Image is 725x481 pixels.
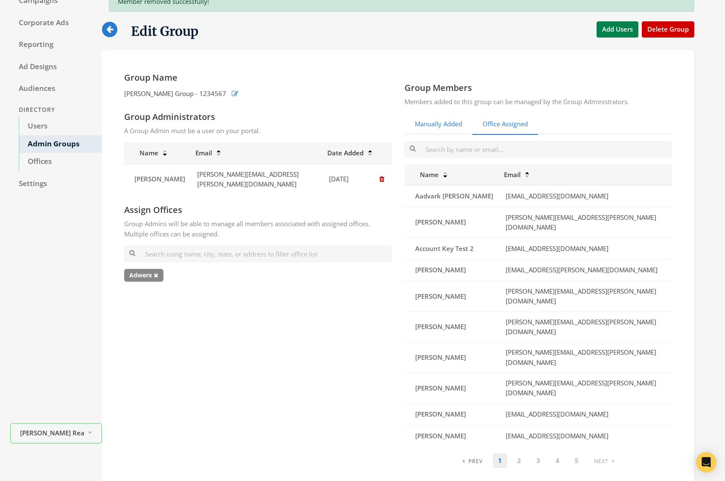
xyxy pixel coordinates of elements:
span: [PERSON_NAME] Realty [20,428,84,437]
span: Name [129,149,158,157]
span: Email [504,170,521,179]
a: Ad Designs [10,58,102,76]
span: [PERSON_NAME] [415,410,466,418]
td: [PERSON_NAME][EMAIL_ADDRESS][PERSON_NAME][DOMAIN_NAME] [190,164,322,195]
a: Next [589,453,620,468]
a: Account Key Test 2 [415,243,474,254]
span: [PERSON_NAME] [415,265,466,274]
span: [PERSON_NAME] [415,292,466,300]
h1: Edit Group [131,23,198,40]
td: [PERSON_NAME][EMAIL_ADDRESS][PERSON_NAME][DOMAIN_NAME] [499,281,672,312]
a: [PERSON_NAME] [415,431,466,441]
span: [PERSON_NAME] [415,218,466,226]
h4: Group Members [405,82,672,93]
button: [PERSON_NAME] Realty [10,423,102,443]
span: Name [410,170,439,179]
h4: Assign Offices [124,204,392,216]
td: [DATE] [322,164,372,195]
span: [PERSON_NAME] Group - 1234567 [124,89,226,99]
td: [PERSON_NAME][EMAIL_ADDRESS][PERSON_NAME][DOMAIN_NAME] [499,312,672,342]
span: Email [195,149,212,157]
p: Group Admins will be able to manage all members associated with assigned offices. Multiple office... [124,219,392,239]
div: Directory [10,102,102,118]
span: Aadvark [PERSON_NAME] [415,192,493,200]
td: [EMAIL_ADDRESS][PERSON_NAME][DOMAIN_NAME] [499,259,672,281]
p: Members added to this group can be managed by the Group Administrators. [405,97,672,107]
span: [PERSON_NAME] [415,322,466,331]
a: [PERSON_NAME] [415,383,466,394]
td: [EMAIL_ADDRESS][DOMAIN_NAME] [499,238,672,259]
button: Remove Administrator [377,172,387,186]
a: Offices [19,153,102,171]
a: 4 [550,453,565,468]
a: Audiences [10,80,102,98]
button: Add Users [597,21,638,37]
a: 2 [512,453,526,468]
td: [PERSON_NAME][EMAIL_ADDRESS][PERSON_NAME][DOMAIN_NAME] [499,207,672,238]
td: [EMAIL_ADDRESS][DOMAIN_NAME] [499,403,672,425]
span: Date Added [327,149,364,157]
td: [EMAIL_ADDRESS][DOMAIN_NAME] [499,425,672,446]
span: [PERSON_NAME] [415,353,466,361]
button: Delete Group [642,21,694,37]
td: [EMAIL_ADDRESS][DOMAIN_NAME] [499,185,672,207]
span: › [612,456,614,465]
span: Adwerx [124,269,163,282]
span: [PERSON_NAME] [415,431,466,440]
a: Settings [10,175,102,193]
a: Reporting [10,36,102,54]
a: [PERSON_NAME] [415,321,466,332]
a: Aadvark [PERSON_NAME] [415,191,494,201]
td: [PERSON_NAME][EMAIL_ADDRESS][PERSON_NAME][DOMAIN_NAME] [499,342,672,373]
a: Corporate Ads [10,14,102,32]
p: A Group Admin must be a user on your portal. [124,126,392,136]
td: [PERSON_NAME][EMAIL_ADDRESS][PERSON_NAME][DOMAIN_NAME] [499,373,672,404]
div: Open Intercom Messenger [696,452,716,472]
a: [PERSON_NAME] [415,291,466,302]
h4: Group Name [124,72,392,83]
span: [PERSON_NAME] [134,175,185,183]
a: [PERSON_NAME] [415,217,466,227]
a: Office Assigned [472,114,538,135]
a: [PERSON_NAME] [415,409,466,420]
nav: pagination [457,453,620,468]
a: 5 [570,453,584,468]
a: Manually Added [405,114,472,135]
a: [PERSON_NAME] [415,265,466,275]
i: Remove office [154,272,158,278]
a: 3 [531,453,545,468]
a: Users [19,117,102,135]
a: Admin Groups [19,135,102,153]
span: [PERSON_NAME] [415,384,466,392]
a: [PERSON_NAME] [415,352,466,363]
input: Search by name or email... [405,141,672,157]
a: 1 [493,453,507,468]
h4: Group Administrators [124,111,392,122]
input: Search using name, city, state, or address to filter office list [124,246,392,262]
span: Account Key Test 2 [415,244,474,253]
